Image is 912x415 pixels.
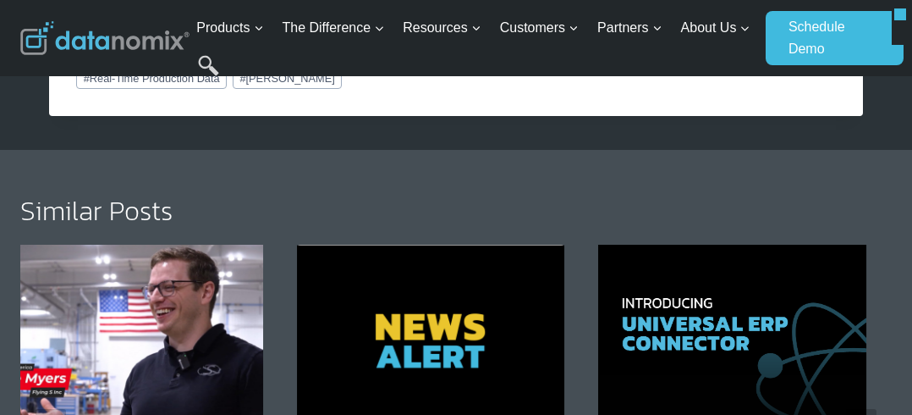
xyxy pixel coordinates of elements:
span: About Us [681,17,750,39]
span: The Difference [282,17,384,39]
span: Customers [500,17,579,39]
a: #Real-Time Production Data [76,69,227,89]
h2: Similar Posts [20,197,892,224]
a: Search [198,55,219,93]
span: Resources [403,17,481,39]
span: # [84,72,90,85]
span: # [239,72,245,85]
a: #[PERSON_NAME] [233,69,343,89]
img: Datanomix [20,21,190,55]
a: Schedule Demo [766,11,892,65]
span: Products [196,17,263,39]
iframe: Popup CTA [8,115,280,407]
span: Partners [597,17,662,39]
